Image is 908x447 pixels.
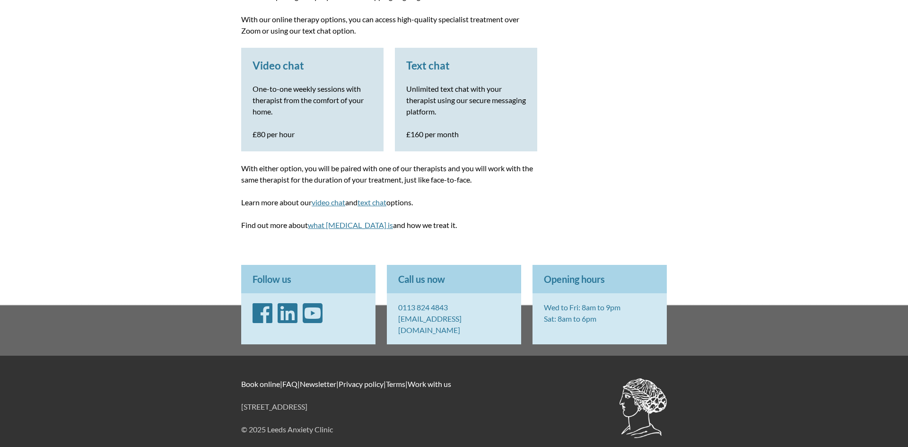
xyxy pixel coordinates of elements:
[241,378,667,390] p: | | | | |
[253,83,372,117] p: One-to-one weekly sessions with therapist from the comfort of your home.
[533,265,667,293] p: Opening hours
[308,220,393,229] a: what [MEDICAL_DATA] is
[241,379,280,388] a: Book online
[398,314,462,334] a: [EMAIL_ADDRESS][DOMAIN_NAME]
[253,314,272,323] a: Facebook
[278,302,297,324] i: LinkedIn
[406,129,526,140] p: £160 per month
[312,198,345,207] a: video chat
[303,302,323,324] i: YouTube
[241,14,537,36] p: With our online therapy options, you can access high-quality specialist treatment over Zoom or us...
[241,197,537,208] p: Learn more about our and options.
[406,83,526,117] p: Unlimited text chat with your therapist using our secure messaging platform.
[278,314,297,323] a: LinkedIn
[241,424,667,435] p: © 2025 Leeds Anxiety Clinic
[282,379,297,388] a: FAQ
[241,401,667,412] p: [STREET_ADDRESS]
[398,303,448,312] a: 0113 824 4843
[241,265,375,293] p: Follow us
[253,59,372,72] h3: Video chat
[300,379,336,388] a: Newsletter
[620,378,667,438] img: BACP accredited
[406,59,526,140] a: Text chat Unlimited text chat with your therapist using our secure messaging platform. £160 per m...
[358,198,386,207] a: text chat
[253,129,372,140] p: £80 per hour
[253,302,272,324] i: Facebook
[387,265,521,293] p: Call us now
[406,59,526,72] h3: Text chat
[408,379,451,388] a: Work with us
[386,379,405,388] a: Terms
[241,219,537,231] p: Find out more about and how we treat it.
[303,314,323,323] a: YouTube
[241,163,537,185] p: With either option, you will be paired with one of our therapists and you will work with the same...
[253,59,372,140] a: Video chat One-to-one weekly sessions with therapist from the comfort of your home. £80 per hour
[339,379,384,388] a: Privacy policy
[533,293,667,333] p: Wed to Fri: 8am to 9pm Sat: 8am to 6pm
